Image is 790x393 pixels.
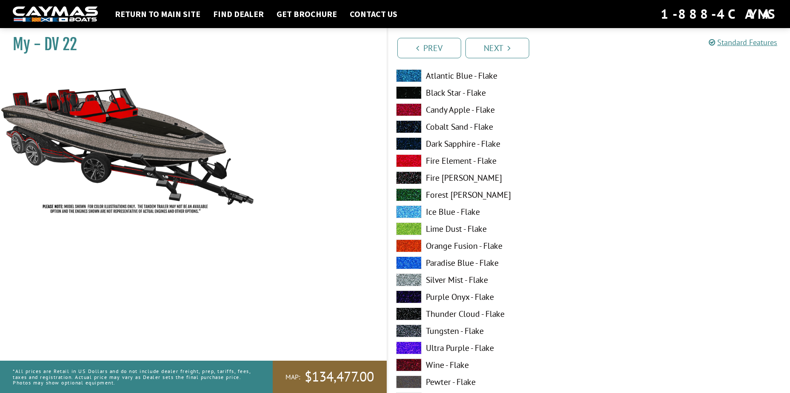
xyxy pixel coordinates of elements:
[397,38,461,58] a: Prev
[13,35,365,54] h1: My - DV 22
[396,376,580,388] label: Pewter - Flake
[272,9,341,20] a: Get Brochure
[305,368,374,386] span: $134,477.00
[396,273,580,286] label: Silver Mist - Flake
[396,290,580,303] label: Purple Onyx - Flake
[661,5,777,23] div: 1-888-4CAYMAS
[13,364,254,390] p: *All prices are Retail in US Dollars and do not include dealer freight, prep, tariffs, fees, taxe...
[396,154,580,167] label: Fire Element - Flake
[396,256,580,269] label: Paradise Blue - Flake
[209,9,268,20] a: Find Dealer
[285,373,300,382] span: MAP:
[396,86,580,99] label: Black Star - Flake
[396,205,580,218] label: Ice Blue - Flake
[396,69,580,82] label: Atlantic Blue - Flake
[273,361,387,393] a: MAP:$134,477.00
[345,9,402,20] a: Contact Us
[396,239,580,252] label: Orange Fusion - Flake
[396,120,580,133] label: Cobalt Sand - Flake
[396,342,580,354] label: Ultra Purple - Flake
[709,37,777,47] a: Standard Features
[396,188,580,201] label: Forest [PERSON_NAME]
[396,137,580,150] label: Dark Sapphire - Flake
[111,9,205,20] a: Return to main site
[396,359,580,371] label: Wine - Flake
[396,308,580,320] label: Thunder Cloud - Flake
[396,222,580,235] label: Lime Dust - Flake
[13,6,98,22] img: white-logo-c9c8dbefe5ff5ceceb0f0178aa75bf4bb51f6bca0971e226c86eb53dfe498488.png
[396,171,580,184] label: Fire [PERSON_NAME]
[396,325,580,337] label: Tungsten - Flake
[465,38,529,58] a: Next
[396,103,580,116] label: Candy Apple - Flake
